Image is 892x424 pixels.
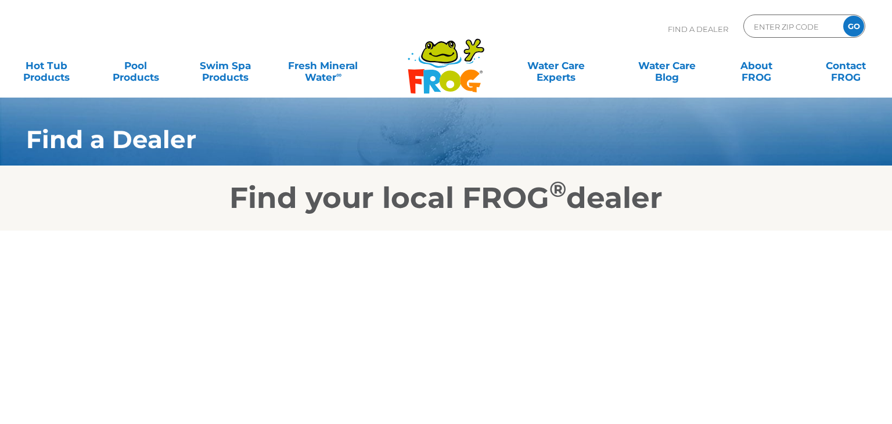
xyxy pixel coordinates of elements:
[26,125,796,153] h1: Find a Dealer
[401,23,491,94] img: Frog Products Logo
[280,54,367,77] a: Fresh MineralWater∞
[632,54,702,77] a: Water CareBlog
[721,54,791,77] a: AboutFROG
[190,54,260,77] a: Swim SpaProducts
[668,15,728,44] p: Find A Dealer
[811,54,880,77] a: ContactFROG
[336,70,341,79] sup: ∞
[499,54,612,77] a: Water CareExperts
[843,16,864,37] input: GO
[101,54,171,77] a: PoolProducts
[549,176,566,202] sup: ®
[12,54,81,77] a: Hot TubProducts
[9,181,883,215] h2: Find your local FROG dealer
